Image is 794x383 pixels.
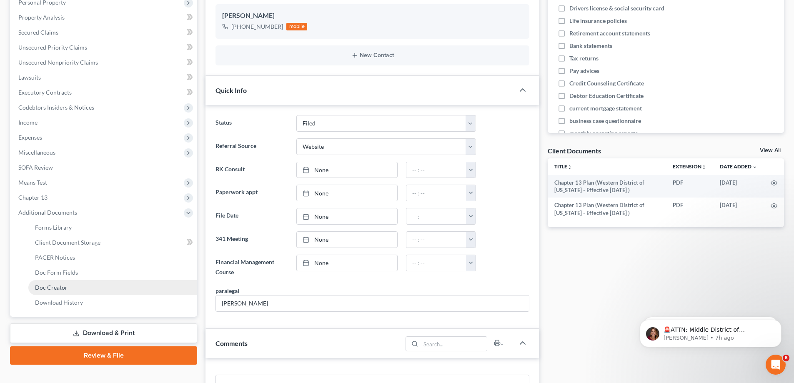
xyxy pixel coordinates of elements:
a: Property Analysis [12,10,197,25]
a: Doc Form Fields [28,265,197,280]
span: Lawsuits [18,74,41,81]
a: Unsecured Nonpriority Claims [12,55,197,70]
span: Executory Contracts [18,89,72,96]
span: Unsecured Nonpriority Claims [18,59,98,66]
span: Comments [215,339,248,347]
i: unfold_more [567,165,572,170]
i: expand_more [752,165,757,170]
label: Paperwork appt [211,185,292,201]
a: Date Added expand_more [720,163,757,170]
a: PACER Notices [28,250,197,265]
span: SOFA Review [18,164,53,171]
input: -- : -- [406,232,466,248]
span: current mortgage statement [569,104,642,113]
div: paralegal [215,286,239,295]
span: Pay advices [569,67,599,75]
td: Chapter 13 Plan (Western District of [US_STATE] - Effective [DATE] ) [548,175,666,198]
span: monthly operating reports [569,129,638,138]
span: Expenses [18,134,42,141]
a: None [297,162,397,178]
span: Tax returns [569,54,599,63]
a: Download & Print [10,323,197,343]
a: View All [760,148,781,153]
span: PACER Notices [35,254,75,261]
a: None [297,232,397,248]
a: Doc Creator [28,280,197,295]
span: Quick Info [215,86,247,94]
span: Codebtors Insiders & Notices [18,104,94,111]
label: BK Consult [211,162,292,178]
span: Credit Counseling Certificate [569,79,644,88]
input: Search... [421,337,487,351]
span: Unsecured Priority Claims [18,44,87,51]
a: Forms Library [28,220,197,235]
td: [DATE] [713,198,764,220]
td: Chapter 13 Plan (Western District of [US_STATE] - Effective [DATE] ) [548,198,666,220]
iframe: Intercom live chat [766,355,786,375]
td: [DATE] [713,175,764,198]
a: None [297,185,397,201]
span: Download History [35,299,83,306]
a: Review & File [10,346,197,365]
span: Doc Creator [35,284,68,291]
input: -- : -- [406,162,466,178]
span: Debtor Education Certificate [569,92,644,100]
a: Download History [28,295,197,310]
span: Income [18,119,38,126]
span: Doc Form Fields [35,269,78,276]
input: -- : -- [406,208,466,224]
label: Status [211,115,292,132]
iframe: Intercom notifications message [627,302,794,360]
div: mobile [286,23,307,30]
label: Referral Source [211,138,292,155]
a: Lawsuits [12,70,197,85]
span: Miscellaneous [18,149,55,156]
div: Client Documents [548,146,601,155]
i: unfold_more [701,165,706,170]
span: Life insurance policies [569,17,627,25]
input: -- : -- [406,255,466,271]
a: Unsecured Priority Claims [12,40,197,55]
a: Secured Claims [12,25,197,40]
span: Additional Documents [18,209,77,216]
span: Property Analysis [18,14,65,21]
span: Client Document Storage [35,239,100,246]
div: [PERSON_NAME] [222,11,523,21]
a: Client Document Storage [28,235,197,250]
label: Financial Management Course [211,255,292,280]
span: business case questionnaire [569,117,641,125]
a: Extensionunfold_more [673,163,706,170]
a: Executory Contracts [12,85,197,100]
a: Titleunfold_more [554,163,572,170]
td: PDF [666,198,713,220]
div: [PHONE_NUMBER] [231,23,283,31]
span: Chapter 13 [18,194,48,201]
span: Means Test [18,179,47,186]
span: Bank statements [569,42,612,50]
span: Forms Library [35,224,72,231]
a: None [297,208,397,224]
span: Retirement account statements [569,29,650,38]
label: File Date [211,208,292,225]
button: New Contact [222,52,523,59]
span: Drivers license & social security card [569,4,664,13]
span: 8 [783,355,789,361]
label: 341 Meeting [211,231,292,248]
a: None [297,255,397,271]
span: Secured Claims [18,29,58,36]
td: PDF [666,175,713,198]
input: -- [216,295,529,311]
input: -- : -- [406,185,466,201]
a: SOFA Review [12,160,197,175]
